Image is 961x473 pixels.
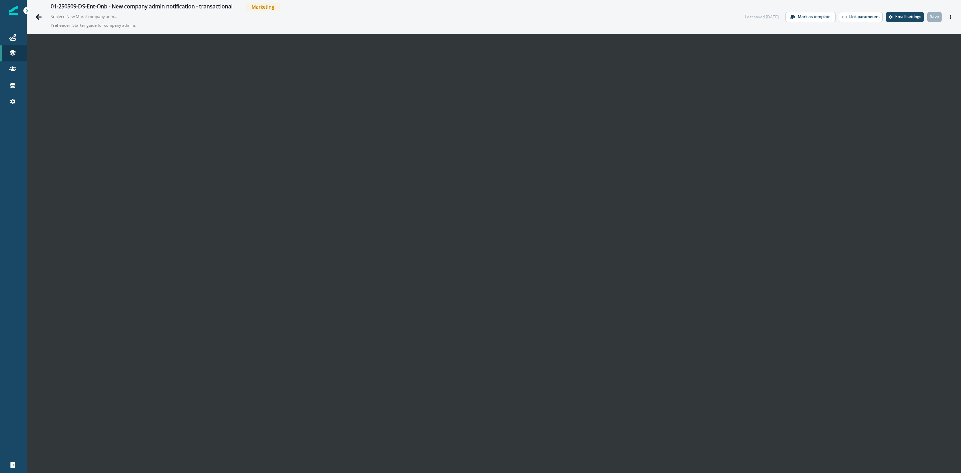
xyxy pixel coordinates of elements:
[51,11,117,20] p: Subject: New Mural company admin? Start here
[839,12,883,22] button: Link parameters
[849,14,880,19] p: Link parameters
[9,6,18,15] img: Inflection
[51,20,218,31] p: Preheader: Starter guide for company admins
[246,3,280,11] span: Marketing
[927,12,942,22] button: Save
[895,14,921,19] p: Email settings
[945,12,956,22] button: Actions
[930,14,939,19] p: Save
[51,3,233,11] div: 01-250509-DS-Ent-Onb - New company admin notification - transactional
[785,12,836,22] button: Mark as template
[798,14,831,19] p: Mark as template
[886,12,924,22] button: Settings
[32,10,45,24] button: Go back
[745,14,779,20] div: Last saved [DATE]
